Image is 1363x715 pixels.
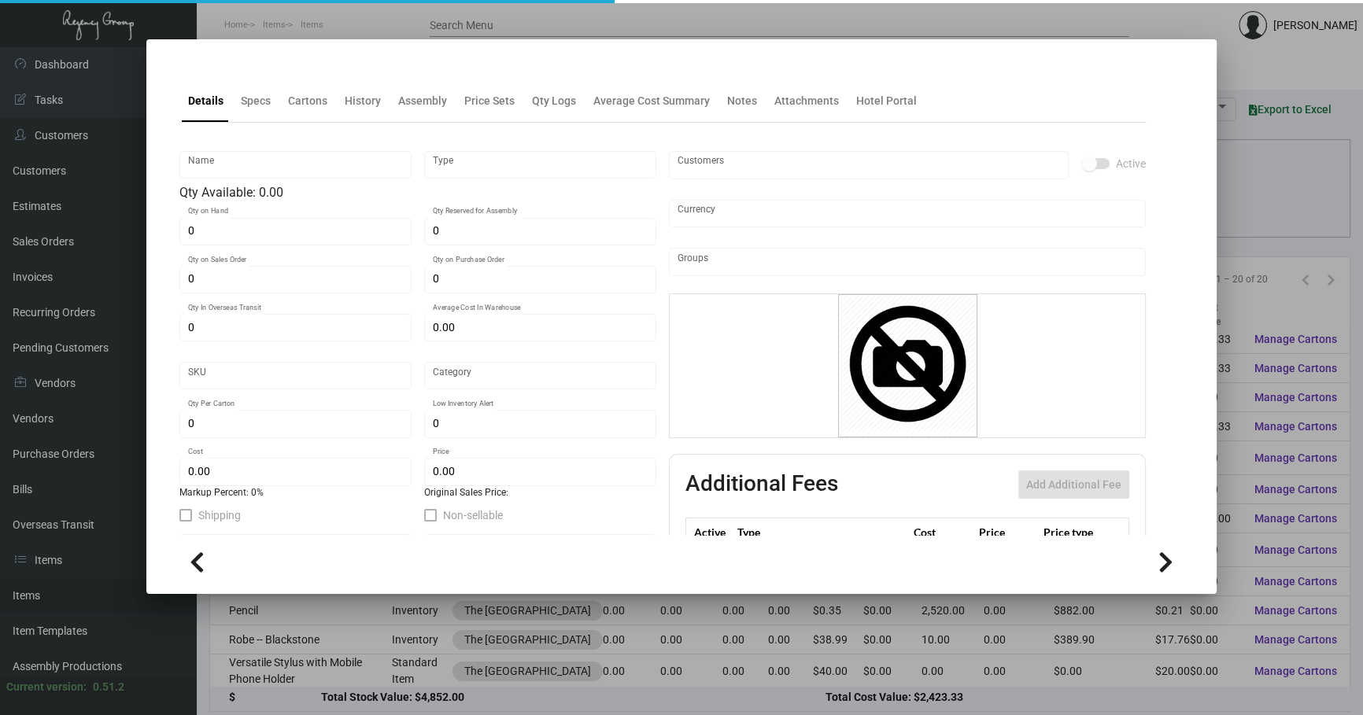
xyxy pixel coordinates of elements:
[179,183,656,202] div: Qty Available: 0.00
[678,256,1138,268] input: Add new..
[1018,470,1129,499] button: Add Additional Fee
[188,93,223,109] div: Details
[910,518,974,546] th: Cost
[678,159,1061,171] input: Add new..
[532,93,576,109] div: Qty Logs
[593,93,710,109] div: Average Cost Summary
[856,93,917,109] div: Hotel Portal
[398,93,447,109] div: Assembly
[93,679,124,695] div: 0.51.2
[288,93,327,109] div: Cartons
[686,518,734,546] th: Active
[464,93,515,109] div: Price Sets
[443,506,503,525] span: Non-sellable
[198,506,241,525] span: Shipping
[685,470,838,499] h2: Additional Fees
[241,93,271,109] div: Specs
[1040,518,1110,546] th: Price type
[345,93,381,109] div: History
[1026,478,1121,491] span: Add Additional Fee
[1116,154,1146,173] span: Active
[733,518,910,546] th: Type
[975,518,1040,546] th: Price
[727,93,757,109] div: Notes
[6,679,87,695] div: Current version:
[774,93,839,109] div: Attachments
